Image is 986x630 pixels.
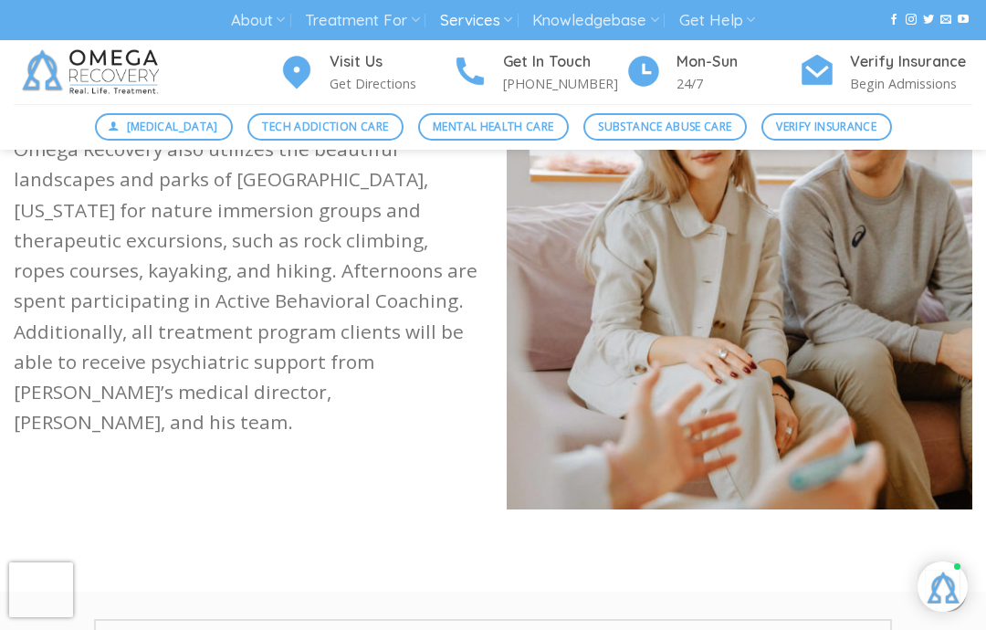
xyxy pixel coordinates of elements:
a: Services [440,4,512,37]
a: Visit Us Get Directions [278,50,452,95]
span: Verify Insurance [776,118,876,135]
p: Begin Admissions [850,73,972,94]
a: Mental Health Care [418,113,569,141]
p: Get Directions [330,73,452,94]
a: Follow on YouTube [958,14,969,26]
a: Follow on Twitter [923,14,934,26]
p: 24/7 [677,73,799,94]
span: Tech Addiction Care [262,118,388,135]
a: Verify Insurance Begin Admissions [799,50,972,95]
a: Knowledgebase [532,4,658,37]
a: Verify Insurance [761,113,892,141]
a: Substance Abuse Care [583,113,747,141]
span: Substance Abuse Care [598,118,731,135]
h4: Mon-Sun [677,50,799,74]
h4: Visit Us [330,50,452,74]
h4: Get In Touch [503,50,625,74]
span: [MEDICAL_DATA] [127,118,218,135]
a: Send us an email [940,14,951,26]
a: Follow on Instagram [906,14,917,26]
a: About [231,4,285,37]
a: Follow on Facebook [888,14,899,26]
iframe: reCAPTCHA [9,562,73,617]
a: [MEDICAL_DATA] [95,113,234,141]
a: Treatment For [305,4,419,37]
p: Omega Recovery also utilizes the beautiful landscapes and parks of [GEOGRAPHIC_DATA], [US_STATE] ... [14,134,479,438]
span: Mental Health Care [433,118,553,135]
a: Tech Addiction Care [247,113,404,141]
img: Omega Recovery [14,40,173,104]
a: Get In Touch [PHONE_NUMBER] [452,50,625,95]
a: Get Help [679,4,755,37]
h4: Verify Insurance [850,50,972,74]
p: [PHONE_NUMBER] [503,73,625,94]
